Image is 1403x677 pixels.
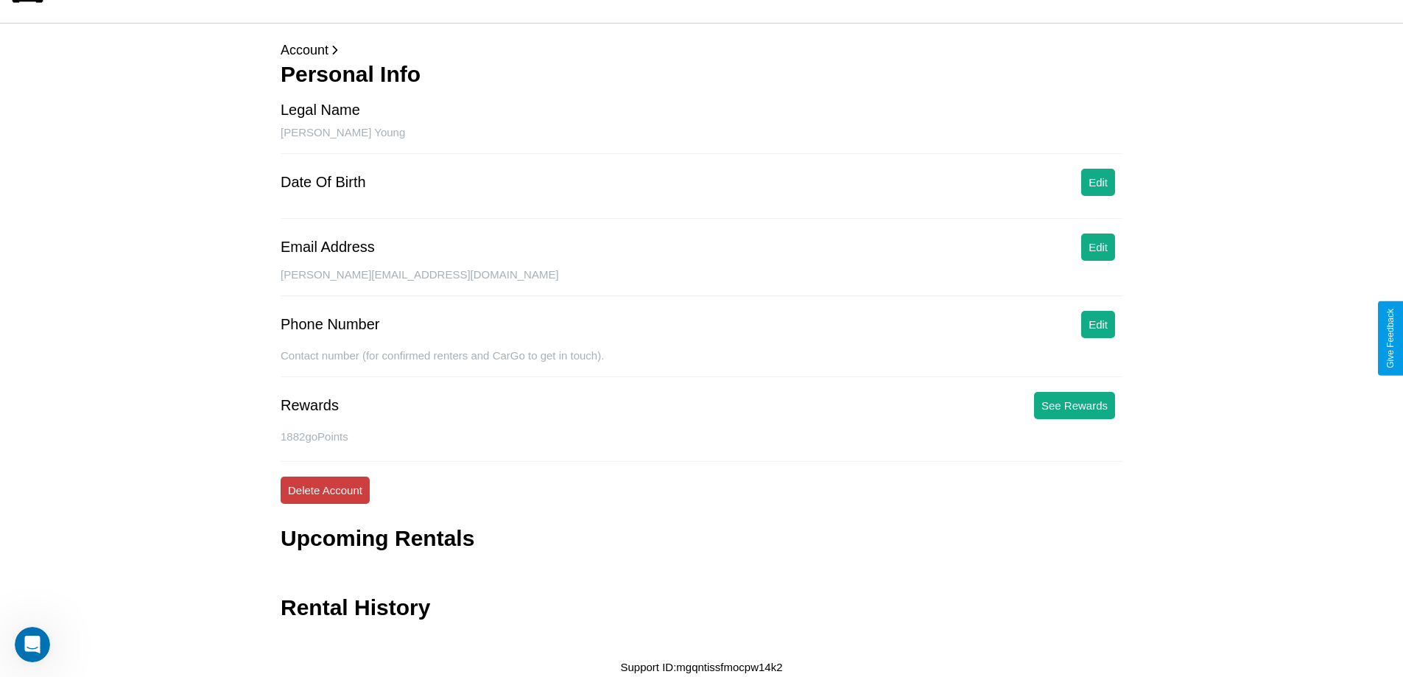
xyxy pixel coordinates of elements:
div: [PERSON_NAME] Young [281,126,1122,154]
div: Legal Name [281,102,360,119]
button: Delete Account [281,477,370,504]
button: Edit [1081,169,1115,196]
div: Date Of Birth [281,174,366,191]
p: Account [281,38,1122,62]
button: See Rewards [1034,392,1115,419]
div: Give Feedback [1385,309,1396,368]
h3: Upcoming Rentals [281,526,474,551]
p: Support ID: mgqntissfmocpw14k2 [620,657,782,677]
div: [PERSON_NAME][EMAIL_ADDRESS][DOMAIN_NAME] [281,268,1122,296]
div: Rewards [281,397,339,414]
h3: Personal Info [281,62,1122,87]
button: Edit [1081,234,1115,261]
p: 1882 goPoints [281,427,1122,446]
h3: Rental History [281,595,430,620]
div: Contact number (for confirmed renters and CarGo to get in touch). [281,349,1122,377]
div: Email Address [281,239,375,256]
div: Phone Number [281,316,380,333]
iframe: Intercom live chat [15,627,50,662]
button: Edit [1081,311,1115,338]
